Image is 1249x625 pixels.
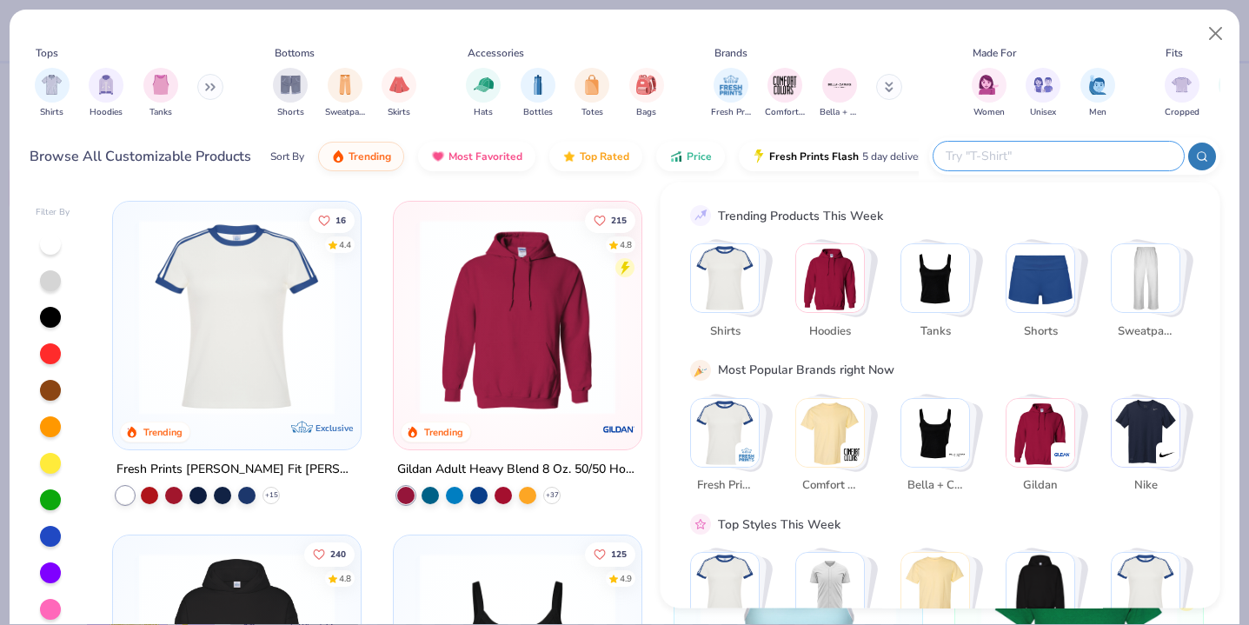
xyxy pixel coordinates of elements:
[696,477,753,495] span: Fresh Prints
[339,238,351,251] div: 4.4
[281,75,301,95] img: Shorts Image
[36,206,70,219] div: Filter By
[36,45,58,61] div: Tops
[820,68,860,119] div: filter for Bella + Canvas
[89,68,123,119] div: filter for Hoodies
[1165,68,1199,119] div: filter for Cropped
[339,572,351,585] div: 4.8
[656,142,725,171] button: Price
[1012,322,1068,340] span: Shorts
[330,549,346,558] span: 240
[397,459,638,481] div: Gildan Adult Heavy Blend 8 Oz. 50/50 Hooded Sweatshirt
[1159,445,1176,462] img: Nike
[318,142,404,171] button: Trending
[1026,68,1060,119] button: filter button
[143,68,178,119] button: filter button
[1053,445,1071,462] img: Gildan
[42,75,62,95] img: Shirts Image
[521,68,555,119] div: filter for Bottles
[801,322,858,340] span: Hoodies
[277,106,304,119] span: Shorts
[1199,17,1232,50] button: Close
[273,68,308,119] button: filter button
[1080,68,1115,119] button: filter button
[304,542,355,566] button: Like
[827,72,853,98] img: Bella + Canvas Image
[116,459,357,481] div: Fresh Prints [PERSON_NAME] Fit [PERSON_NAME] Shirt with Stripes
[149,106,172,119] span: Tanks
[1012,477,1068,495] span: Gildan
[973,106,1005,119] span: Women
[1006,243,1086,347] button: Stack Card Button Shorts
[718,361,894,379] div: Most Popular Brands right Now
[1030,106,1056,119] span: Unisex
[714,45,747,61] div: Brands
[1089,106,1106,119] span: Men
[795,397,875,501] button: Stack Card Button Comfort Colors
[389,75,409,95] img: Skirts Image
[1006,397,1086,501] button: Stack Card Button Gildan
[270,149,304,164] div: Sort By
[801,477,858,495] span: Comfort Colors
[382,68,416,119] button: filter button
[1172,75,1192,95] img: Cropped Image
[765,106,805,119] span: Comfort Colors
[388,106,410,119] span: Skirts
[468,45,524,61] div: Accessories
[521,68,555,119] button: filter button
[691,398,759,466] img: Fresh Prints
[796,398,864,466] img: Comfort Colors
[265,490,278,501] span: + 15
[1117,477,1173,495] span: Nike
[972,68,1007,119] button: filter button
[973,45,1016,61] div: Made For
[738,445,755,462] img: Fresh Prints
[143,68,178,119] div: filter for Tanks
[611,549,627,558] span: 125
[693,208,708,223] img: trend_line.gif
[151,75,170,95] img: Tanks Image
[316,422,353,434] span: Exclusive
[862,147,927,167] span: 5 day delivery
[687,150,712,163] span: Price
[96,75,116,95] img: Hoodies Image
[796,553,864,621] img: Sportswear
[275,45,315,61] div: Bottoms
[466,68,501,119] div: filter for Hats
[901,244,969,312] img: Tanks
[752,150,766,163] img: flash.gif
[693,362,708,377] img: party_popper.gif
[907,477,963,495] span: Bella + Canvas
[35,68,70,119] div: filter for Shirts
[629,68,664,119] div: filter for Bags
[1080,68,1115,119] div: filter for Men
[739,142,940,171] button: Fresh Prints Flash5 day delivery
[820,68,860,119] button: filter button
[901,398,969,466] img: Bella + Canvas
[611,216,627,224] span: 215
[972,68,1007,119] div: filter for Women
[765,68,805,119] div: filter for Comfort Colors
[331,150,345,163] img: trending.gif
[620,572,632,585] div: 4.9
[549,142,642,171] button: Top Rated
[585,542,635,566] button: Like
[718,72,744,98] img: Fresh Prints Image
[1111,397,1191,501] button: Stack Card Button Nike
[1111,243,1191,347] button: Stack Card Button Sweatpants
[546,490,559,501] span: + 37
[691,244,759,312] img: Shirts
[309,208,355,232] button: Like
[1007,553,1074,621] img: Preppy
[979,75,999,95] img: Women Image
[1165,106,1199,119] span: Cropped
[35,68,70,119] button: filter button
[696,322,753,340] span: Shirts
[796,244,864,312] img: Hoodies
[336,75,355,95] img: Sweatpants Image
[325,106,365,119] span: Sweatpants
[711,68,751,119] button: filter button
[325,68,365,119] button: filter button
[601,412,636,447] img: Gildan logo
[582,75,601,95] img: Totes Image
